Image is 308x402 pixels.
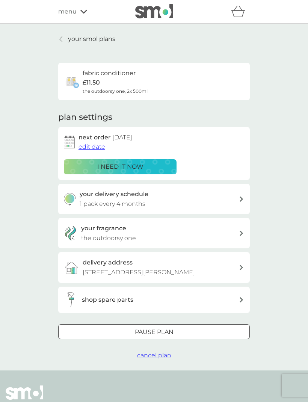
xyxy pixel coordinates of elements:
button: cancel plan [137,351,171,360]
button: i need it now [64,159,177,174]
h3: delivery address [83,258,133,267]
h2: plan settings [58,112,112,123]
span: the outdoorsy one, 2x 500ml [83,88,148,95]
h3: your delivery schedule [80,189,148,199]
p: your smol plans [68,34,115,44]
p: 1 pack every 4 months [80,199,145,209]
img: fabric conditioner [64,74,79,89]
button: shop spare parts [58,287,250,313]
span: menu [58,7,77,17]
div: basket [231,4,250,19]
button: your delivery schedule1 pack every 4 months [58,184,250,214]
button: edit date [79,142,105,152]
span: cancel plan [137,352,171,359]
h3: your fragrance [81,224,126,233]
button: Pause plan [58,324,250,339]
a: your smol plans [58,34,115,44]
h3: shop spare parts [82,295,133,305]
a: your fragrancethe outdoorsy one [58,218,250,248]
p: i need it now [97,162,143,172]
p: the outdoorsy one [81,233,136,243]
h2: next order [79,133,132,142]
img: smol [135,4,173,18]
span: edit date [79,143,105,150]
p: [STREET_ADDRESS][PERSON_NAME] [83,267,195,277]
span: [DATE] [112,134,132,141]
a: delivery address[STREET_ADDRESS][PERSON_NAME] [58,252,250,283]
p: Pause plan [135,327,174,337]
h6: fabric conditioner [83,68,136,78]
p: £11.50 [83,78,100,88]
